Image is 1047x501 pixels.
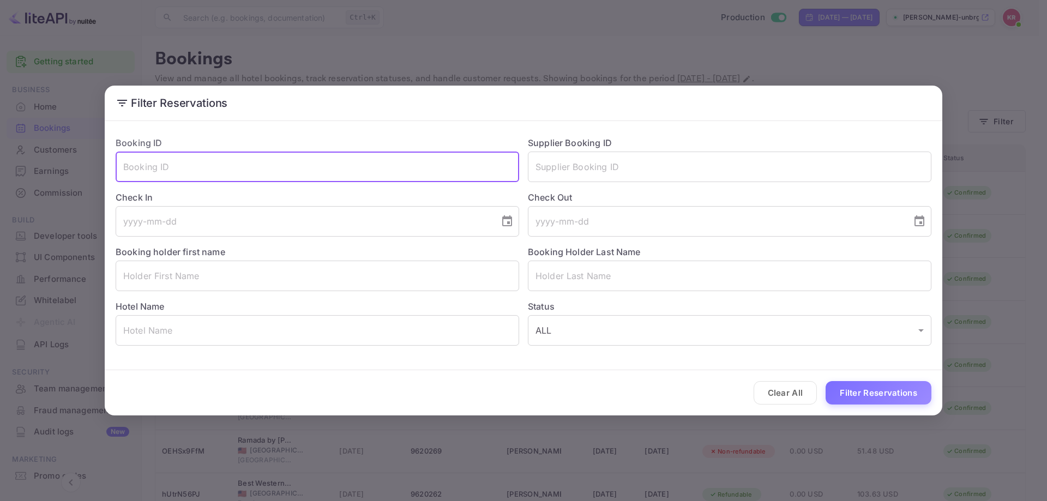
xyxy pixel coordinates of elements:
[116,152,519,182] input: Booking ID
[116,191,519,204] label: Check In
[116,137,163,148] label: Booking ID
[528,206,904,237] input: yyyy-mm-dd
[528,137,612,148] label: Supplier Booking ID
[528,191,931,204] label: Check Out
[116,301,165,312] label: Hotel Name
[116,315,519,346] input: Hotel Name
[908,210,930,232] button: Choose date
[116,206,492,237] input: yyyy-mm-dd
[528,246,641,257] label: Booking Holder Last Name
[105,86,942,120] h2: Filter Reservations
[496,210,518,232] button: Choose date
[826,381,931,405] button: Filter Reservations
[754,381,817,405] button: Clear All
[116,246,225,257] label: Booking holder first name
[116,261,519,291] input: Holder First Name
[528,300,931,313] label: Status
[528,315,931,346] div: ALL
[528,152,931,182] input: Supplier Booking ID
[528,261,931,291] input: Holder Last Name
